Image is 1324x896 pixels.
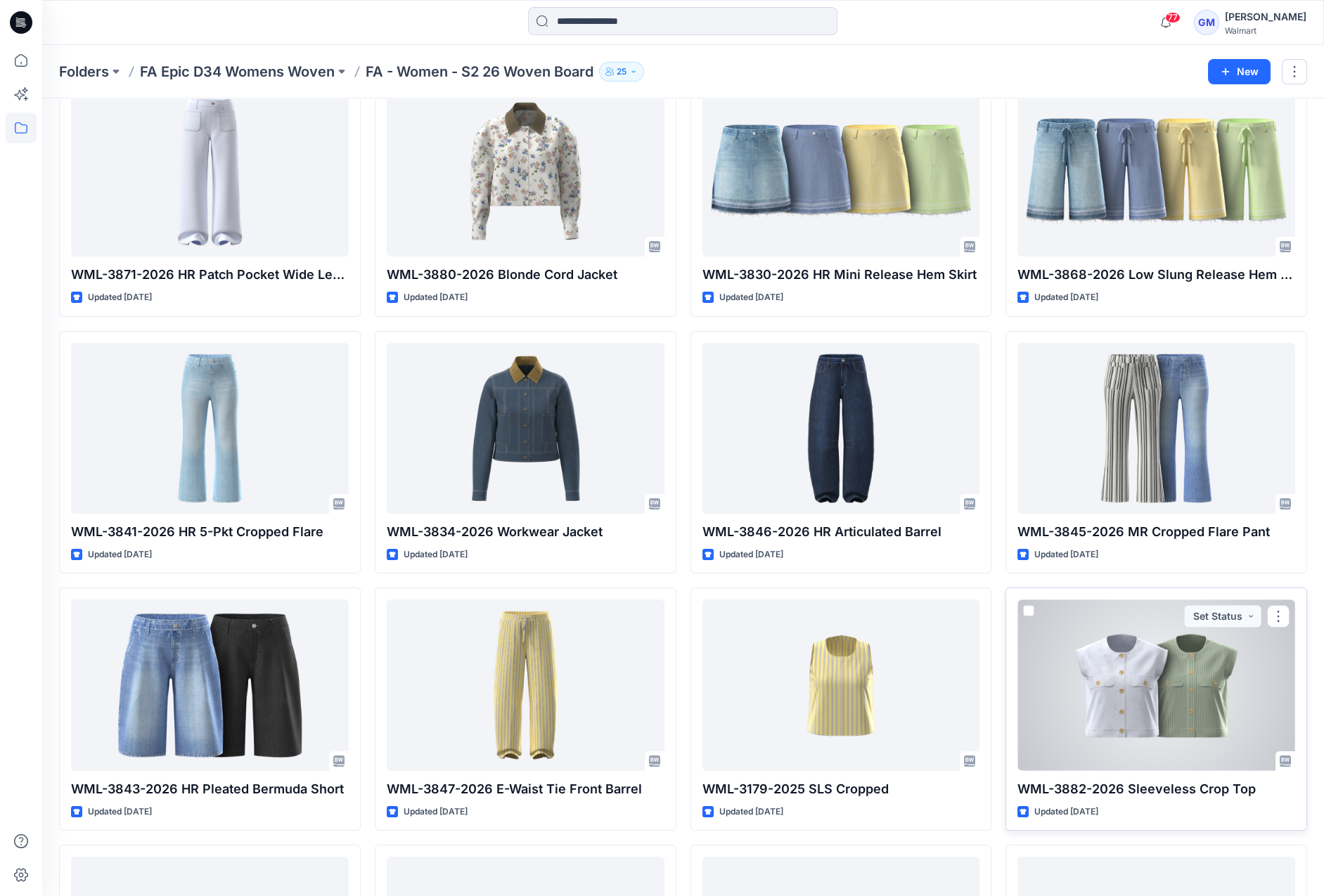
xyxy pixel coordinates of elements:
[88,805,152,819] p: Updated [DATE]
[71,599,349,770] a: WML-3843-2026 HR Pleated Bermuda Short
[1017,86,1295,257] a: WML-3868-2026 Low Slung Release Hem Bermuda Short
[719,805,783,819] p: Updated [DATE]
[1034,290,1098,305] p: Updated [DATE]
[71,265,349,285] p: WML-3871-2026 HR Patch Pocket Wide Leg Pant
[71,779,349,799] p: WML-3843-2026 HR Pleated Bermuda Short
[88,290,152,305] p: Updated [DATE]
[387,599,664,770] a: WML-3847-2026 E-Waist Tie Front Barrel
[404,290,468,305] p: Updated [DATE]
[599,62,644,82] button: 25
[59,62,109,82] a: Folders
[1017,265,1295,285] p: WML-3868-2026 Low Slung Release Hem Bermuda Short
[617,64,626,79] p: 25
[1225,25,1306,36] div: Walmart
[1017,779,1295,799] p: WML-3882-2026 Sleeveless Crop Top
[1208,59,1271,84] button: New
[1194,10,1219,35] div: GM
[387,779,664,799] p: WML-3847-2026 E-Waist Tie Front Barrel
[366,62,593,82] p: FA - Women - S2 26 Woven Board
[140,62,335,82] a: FA Epic D34 Womens Woven
[702,86,980,257] a: WML-3830-2026 HR Mini Release Hem Skirt
[1017,522,1295,542] p: WML-3845-2026 MR Cropped Flare Pant
[88,547,152,562] p: Updated [DATE]
[71,522,349,542] p: WML-3841-2026 HR 5-Pkt Cropped Flare
[702,265,980,285] p: WML-3830-2026 HR Mini Release Hem Skirt
[702,779,980,799] p: WML-3179-2025 SLS Cropped
[702,522,980,542] p: WML-3846-2026 HR Articulated Barrel
[719,290,783,305] p: Updated [DATE]
[1034,805,1098,819] p: Updated [DATE]
[71,86,349,257] a: WML-3871-2026 HR Patch Pocket Wide Leg Pant
[404,805,468,819] p: Updated [DATE]
[719,547,783,562] p: Updated [DATE]
[702,343,980,514] a: WML-3846-2026 HR Articulated Barrel
[387,343,664,514] a: WML-3834-2026 Workwear Jacket
[1017,599,1295,770] a: WML-3882-2026 Sleeveless Crop Top
[1034,547,1098,562] p: Updated [DATE]
[71,343,349,514] a: WML-3841-2026 HR 5-Pkt Cropped Flare
[1165,12,1181,23] span: 77
[1017,343,1295,514] a: WML-3845-2026 MR Cropped Flare Pant
[404,547,468,562] p: Updated [DATE]
[387,265,664,285] p: WML-3880-2026 Blonde Cord Jacket
[387,86,664,257] a: WML-3880-2026 Blonde Cord Jacket
[702,599,980,770] a: WML-3179-2025 SLS Cropped
[387,522,664,542] p: WML-3834-2026 Workwear Jacket
[1225,8,1306,25] div: [PERSON_NAME]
